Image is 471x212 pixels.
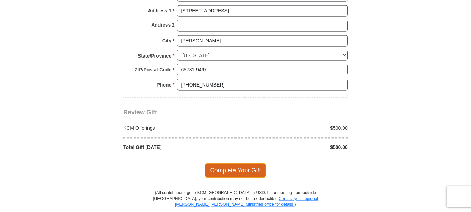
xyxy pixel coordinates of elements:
div: $500.00 [236,125,352,132]
strong: ZIP/Postal Code [135,65,172,74]
div: KCM Offerings [120,125,236,132]
strong: Address 2 [151,20,175,30]
span: Review Gift [123,109,157,116]
strong: City [162,36,171,46]
div: Total Gift [DATE] [120,144,236,151]
span: Complete Your Gift [205,163,266,178]
strong: Address 1 [148,6,172,16]
strong: State/Province [138,51,171,61]
strong: Phone [157,80,172,90]
div: $500.00 [236,144,352,151]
